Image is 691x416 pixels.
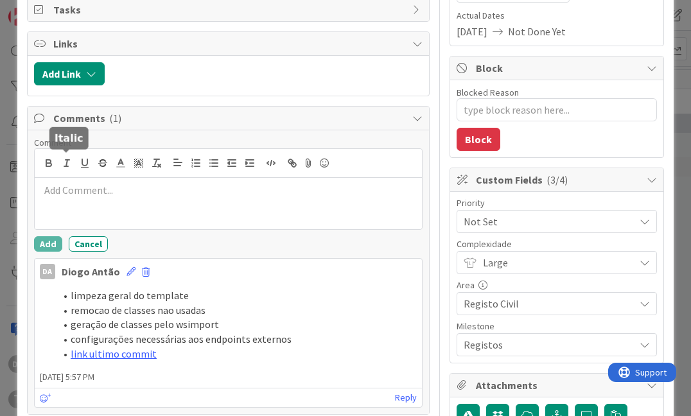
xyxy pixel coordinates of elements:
span: Custom Fields [476,172,640,187]
span: Registo Civil [464,295,628,313]
h5: Italic [55,132,83,144]
span: Comments [53,110,406,126]
span: Attachments [476,377,640,393]
span: Comment [34,137,71,148]
label: Blocked Reason [457,87,519,98]
span: Actual Dates [457,9,657,22]
div: Area [457,281,657,290]
button: Cancel [69,236,108,252]
span: Tasks [53,2,406,17]
div: Diogo Antão [62,264,120,279]
a: link ultimo commit [71,347,157,360]
span: Large [483,254,628,272]
span: [DATE] 5:57 PM [35,370,422,384]
span: ( 3/4 ) [547,173,568,186]
span: Not Set [464,212,628,230]
li: configurações necessárias aos endpoints externos [55,332,417,347]
div: Priority [457,198,657,207]
div: Milestone [457,322,657,331]
div: DA [40,264,55,279]
span: Support [27,2,58,17]
li: geração de classes pelo wsimport [55,317,417,332]
button: Add [34,236,62,252]
button: Block [457,128,500,151]
span: [DATE] [457,24,487,39]
span: Registos [464,336,628,354]
span: ( 1 ) [109,112,121,125]
span: Links [53,36,406,51]
button: Add Link [34,62,105,85]
li: limpeza geral do template [55,288,417,303]
a: Reply [395,390,417,406]
div: Complexidade [457,239,657,248]
span: Not Done Yet [508,24,566,39]
li: remocao de classes nao usadas [55,303,417,318]
span: Block [476,60,640,76]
